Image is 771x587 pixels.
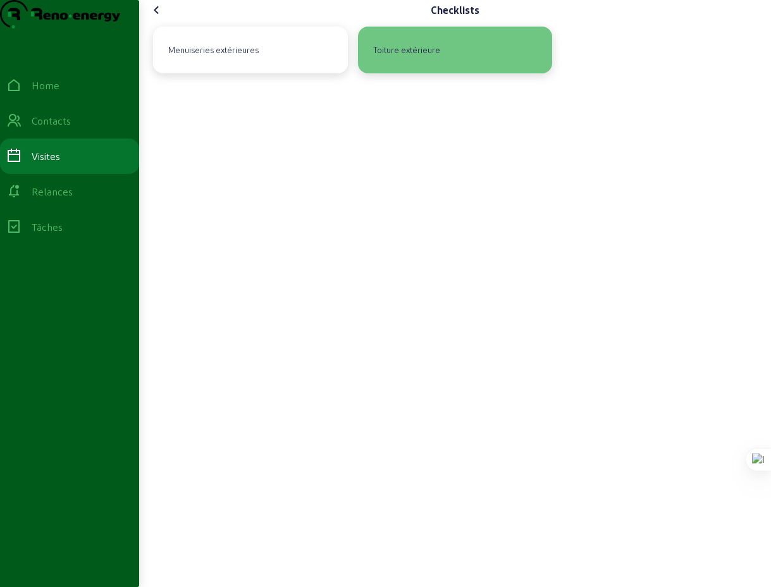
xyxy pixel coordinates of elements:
div: Contacts [32,113,71,128]
div: Tâches [32,219,63,235]
div: Checklists [431,3,479,18]
div: Home [32,78,59,93]
div: Relances [32,184,73,199]
div: Menuiseries extérieures [163,39,264,61]
div: Visites [32,149,60,164]
div: Toiture extérieure [368,39,445,61]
